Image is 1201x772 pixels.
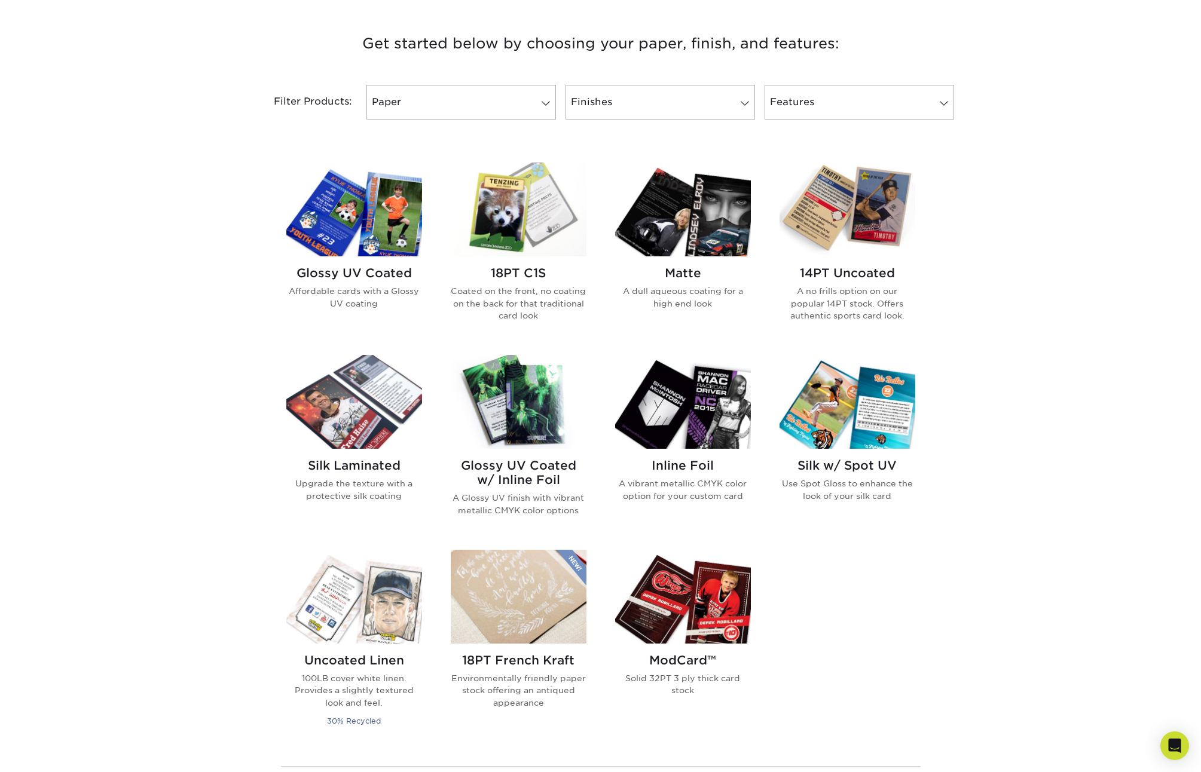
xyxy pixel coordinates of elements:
p: A no frills option on our popular 14PT stock. Offers authentic sports card look. [780,285,915,321]
h2: Silk w/ Spot UV [780,458,915,473]
a: Inline Foil Trading Cards Inline Foil A vibrant metallic CMYK color option for your custom card [615,355,751,535]
a: 18PT French Kraft Trading Cards 18PT French Kraft Environmentally friendly paper stock offering a... [451,550,586,742]
img: Matte Trading Cards [615,163,751,256]
h2: Uncoated Linen [286,653,422,667]
a: Glossy UV Coated w/ Inline Foil Trading Cards Glossy UV Coated w/ Inline Foil A Glossy UV finish ... [451,355,586,535]
a: 14PT Uncoated Trading Cards 14PT Uncoated A no frills option on our popular 14PT stock. Offers au... [780,163,915,341]
p: Upgrade the texture with a protective silk coating [286,477,422,502]
img: Silk Laminated Trading Cards [286,355,422,449]
img: Glossy UV Coated Trading Cards [286,163,422,256]
img: Glossy UV Coated w/ Inline Foil Trading Cards [451,355,586,449]
img: ModCard™ Trading Cards [615,550,751,644]
a: Silk Laminated Trading Cards Silk Laminated Upgrade the texture with a protective silk coating [286,355,422,535]
p: 100LB cover white linen. Provides a slightly textured look and feel. [286,672,422,709]
div: Open Intercom Messenger [1160,731,1189,760]
p: A dull aqueous coating for a high end look [615,285,751,310]
img: Inline Foil Trading Cards [615,355,751,449]
h2: 14PT Uncoated [780,266,915,280]
p: Affordable cards with a Glossy UV coating [286,285,422,310]
a: Features [765,85,954,120]
a: Glossy UV Coated Trading Cards Glossy UV Coated Affordable cards with a Glossy UV coating [286,163,422,341]
a: Finishes [566,85,755,120]
p: Coated on the front, no coating on the back for that traditional card look [451,285,586,321]
h2: Inline Foil [615,458,751,473]
h2: Glossy UV Coated w/ Inline Foil [451,458,586,487]
h2: Glossy UV Coated [286,266,422,280]
h2: 18PT French Kraft [451,653,586,667]
img: 18PT French Kraft Trading Cards [451,550,586,644]
h2: 18PT C1S [451,266,586,280]
img: Uncoated Linen Trading Cards [286,550,422,644]
p: Use Spot Gloss to enhance the look of your silk card [780,477,915,502]
h2: ModCard™ [615,653,751,667]
div: Filter Products: [242,85,362,120]
a: ModCard™ Trading Cards ModCard™ Solid 32PT 3 ply thick card stock [615,550,751,742]
a: Silk w/ Spot UV Trading Cards Silk w/ Spot UV Use Spot Gloss to enhance the look of your silk card [780,355,915,535]
small: 30% Recycled [327,716,381,725]
img: 18PT C1S Trading Cards [451,163,586,256]
img: 14PT Uncoated Trading Cards [780,163,915,256]
p: Solid 32PT 3 ply thick card stock [615,672,751,697]
h2: Silk Laminated [286,458,422,473]
p: A vibrant metallic CMYK color option for your custom card [615,477,751,502]
img: New Product [557,550,586,586]
a: Uncoated Linen Trading Cards Uncoated Linen 100LB cover white linen. Provides a slightly textured... [286,550,422,742]
a: Paper [366,85,556,120]
a: 18PT C1S Trading Cards 18PT C1S Coated on the front, no coating on the back for that traditional ... [451,163,586,341]
p: Environmentally friendly paper stock offering an antiqued appearance [451,672,586,709]
a: Matte Trading Cards Matte A dull aqueous coating for a high end look [615,163,751,341]
h3: Get started below by choosing your paper, finish, and features: [251,17,951,71]
h2: Matte [615,266,751,280]
img: Silk w/ Spot UV Trading Cards [780,355,915,449]
p: A Glossy UV finish with vibrant metallic CMYK color options [451,492,586,516]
